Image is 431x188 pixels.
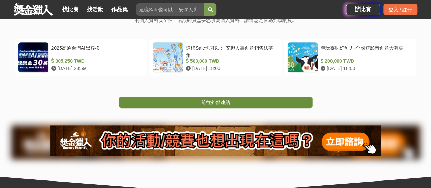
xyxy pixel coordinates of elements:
[119,97,313,108] a: 前往外部連結
[321,45,410,58] div: 翻玩臺味好乳力-全國短影音創意大募集
[321,65,410,72] div: [DATE] 18:00
[51,58,141,65] div: 305,250 TWD
[109,5,130,14] a: 作品集
[84,5,106,14] a: 找活動
[284,39,416,76] a: 翻玩臺味好乳力-全國短影音創意大募集 200,000 TWD [DATE] 18:00
[50,125,381,156] img: 905fc34d-8193-4fb2-a793-270a69788fd0.png
[149,39,282,76] a: 這樣Sale也可以： 安聯人壽創意銷售法募集 500,000 TWD [DATE] 18:00
[136,3,204,16] input: 這樣Sale也可以： 安聯人壽創意銷售法募集
[60,5,81,14] a: 找比賽
[186,58,276,65] div: 500,000 TWD
[51,45,141,58] div: 2025高通台灣AI黑客松
[321,58,410,65] div: 200,000 TWD
[15,39,147,76] a: 2025高通台灣AI黑客松 305,250 TWD [DATE] 23:59
[51,65,141,72] div: [DATE] 23:59
[186,45,276,58] div: 這樣Sale也可以： 安聯人壽創意銷售法募集
[383,4,417,15] div: 登入 / 註冊
[186,65,276,72] div: [DATE] 18:00
[346,4,380,15] a: 辦比賽
[201,100,230,105] span: 前往外部連結
[118,9,313,31] p: 提醒您，您即將連結至獎金獵人以外的網頁。此網頁可能隱藏木馬病毒程式；同時，為確保您的個人資料安全性，若該網頁需要您填寫個人資料，請留意是否為釣魚網頁。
